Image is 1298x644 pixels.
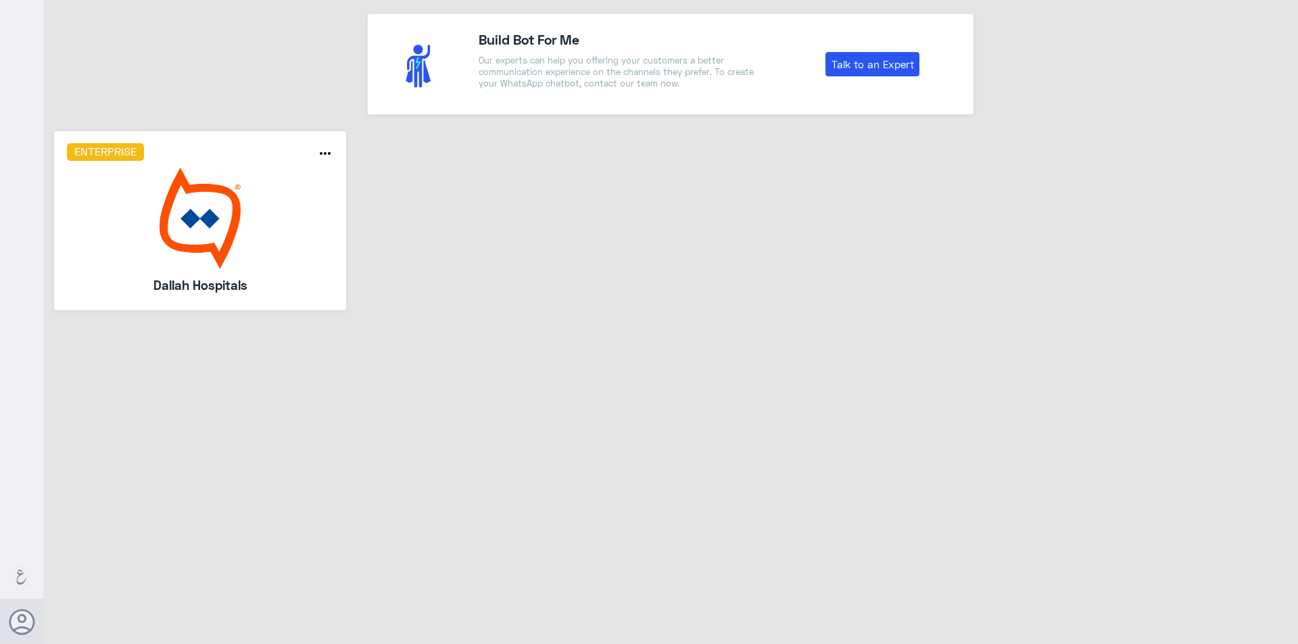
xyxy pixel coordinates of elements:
[67,168,334,269] img: bot image
[67,143,145,161] h6: Enterprise
[317,145,333,162] i: more_horiz
[9,609,34,635] button: Avatar
[103,276,297,295] h5: Dallah Hospitals
[479,29,761,49] h4: Build Bot For Me
[317,145,333,165] button: more_horiz
[825,52,919,76] a: Talk to an Expert
[479,55,761,89] p: Our experts can help you offering your customers a better communication experience on the channel...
